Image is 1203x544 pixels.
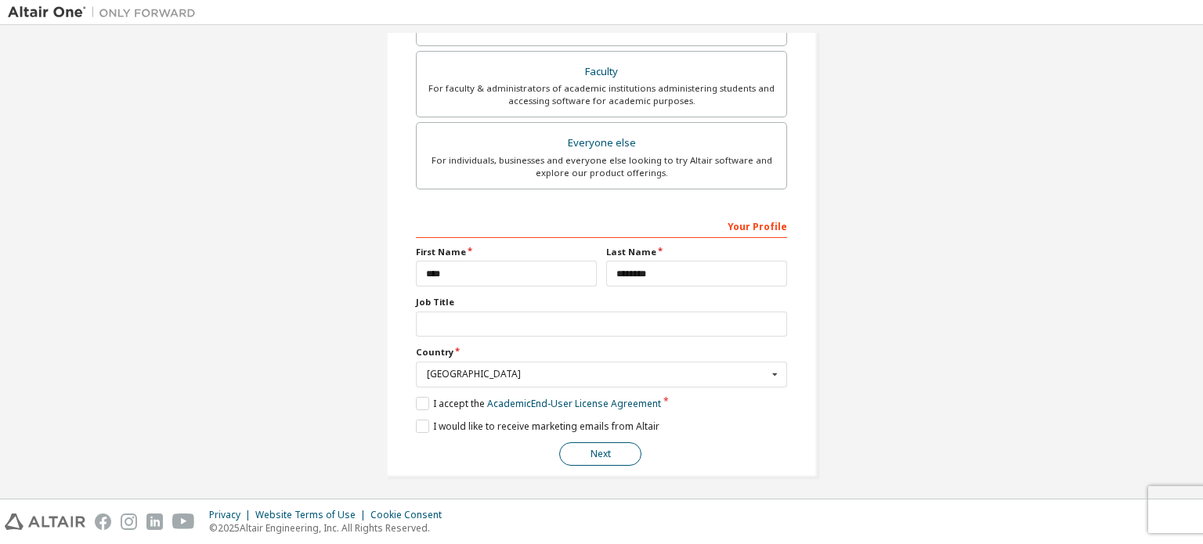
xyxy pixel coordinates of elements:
[370,509,451,521] div: Cookie Consent
[416,246,597,258] label: First Name
[487,397,661,410] a: Academic End-User License Agreement
[209,521,451,535] p: © 2025 Altair Engineering, Inc. All Rights Reserved.
[416,296,787,308] label: Job Title
[426,82,777,107] div: For faculty & administrators of academic institutions administering students and accessing softwa...
[172,513,195,530] img: youtube.svg
[606,246,787,258] label: Last Name
[426,132,777,154] div: Everyone else
[427,369,768,379] div: [GEOGRAPHIC_DATA]
[8,5,204,20] img: Altair One
[255,509,370,521] div: Website Terms of Use
[5,513,85,530] img: altair_logo.svg
[209,509,255,521] div: Privacy
[426,61,777,83] div: Faculty
[416,420,659,433] label: I would like to receive marketing emails from Altair
[146,513,163,530] img: linkedin.svg
[95,513,111,530] img: facebook.svg
[416,213,787,238] div: Your Profile
[426,154,777,179] div: For individuals, businesses and everyone else looking to try Altair software and explore our prod...
[416,346,787,358] label: Country
[559,442,641,466] button: Next
[416,397,661,410] label: I accept the
[121,513,137,530] img: instagram.svg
